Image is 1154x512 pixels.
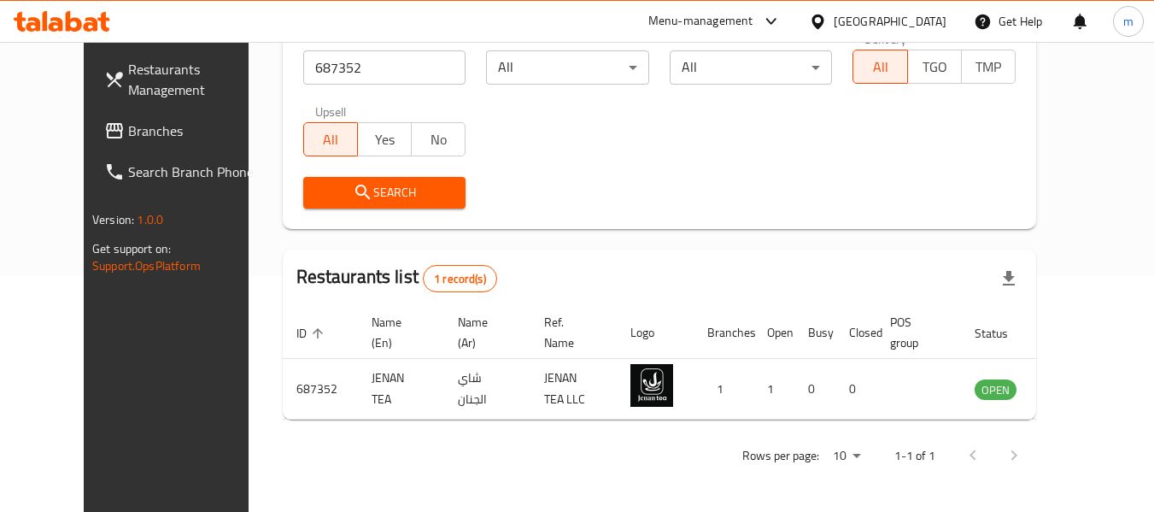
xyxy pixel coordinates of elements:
span: Name (Ar) [458,312,510,353]
p: 1-1 of 1 [894,445,935,467]
th: Logo [617,307,694,359]
td: 0 [835,359,876,420]
span: OPEN [975,380,1016,400]
span: Search Branch Phone [128,162,263,182]
button: No [411,122,466,156]
div: Total records count [423,265,497,292]
div: Rows per page: [826,444,867,469]
div: Export file [988,258,1029,299]
span: 1.0.0 [137,209,163,231]
button: All [852,50,907,84]
a: Support.OpsPlatform [92,255,201,277]
td: شاي الجنان [444,359,530,420]
div: All [486,50,649,85]
span: Status [975,323,1030,344]
td: JENAN TEA LLC [530,359,617,420]
span: Ref. Name [544,312,596,353]
span: Search [317,182,453,203]
td: 687352 [283,359,358,420]
a: Search Branch Phone [91,151,277,192]
span: No [419,127,459,152]
td: 0 [794,359,835,420]
th: Open [753,307,794,359]
span: All [860,55,900,79]
div: [GEOGRAPHIC_DATA] [834,12,946,31]
td: 1 [753,359,794,420]
span: All [311,127,351,152]
span: Version: [92,209,134,231]
img: JENAN TEA [630,364,673,407]
td: JENAN TEA [358,359,444,420]
span: Branches [128,121,263,141]
input: Search for restaurant name or ID.. [303,50,466,85]
button: TMP [961,50,1016,84]
a: Restaurants Management [91,49,277,110]
span: Yes [365,127,405,152]
button: All [303,122,358,156]
td: 1 [694,359,753,420]
th: Busy [794,307,835,359]
span: Name (En) [372,312,424,353]
span: 1 record(s) [424,271,496,287]
button: TGO [907,50,962,84]
span: m [1123,12,1133,31]
span: ID [296,323,329,344]
label: Upsell [315,105,347,117]
h2: Restaurants list [296,264,497,292]
span: TMP [969,55,1009,79]
p: Rows per page: [742,445,819,467]
span: POS group [890,312,940,353]
button: Search [303,177,466,209]
span: TGO [915,55,955,79]
table: enhanced table [283,307,1110,420]
th: Closed [835,307,876,359]
div: OPEN [975,380,1016,400]
label: Delivery [864,32,907,44]
button: Yes [357,122,412,156]
a: Branches [91,110,277,151]
span: Get support on: [92,238,171,260]
div: All [670,50,833,85]
span: Restaurants Management [128,59,263,100]
div: Menu-management [648,11,753,32]
th: Branches [694,307,753,359]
